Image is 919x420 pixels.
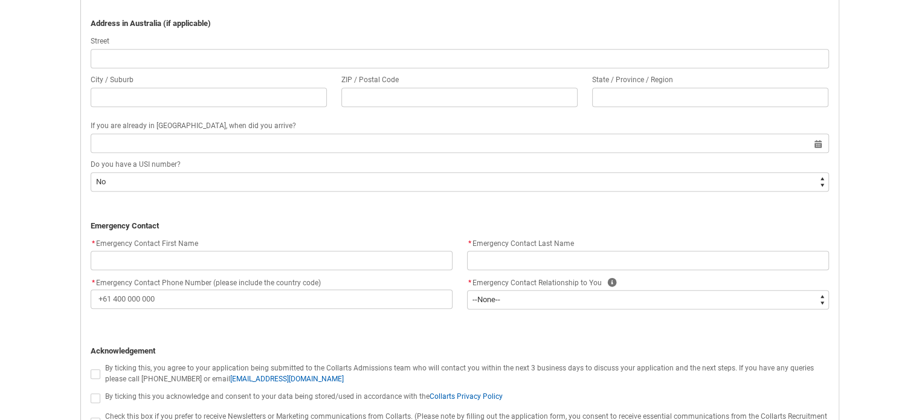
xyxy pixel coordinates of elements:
span: By ticking this, you agree to your application being submitted to the Collarts Admissions team wh... [105,364,814,383]
abbr: required [92,279,95,287]
a: Collarts Privacy Policy [430,392,503,401]
label: Emergency Contact Phone Number (please include the country code) [91,275,326,288]
span: By ticking this you acknowledge and consent to your data being stored/used in accordance with the [105,392,503,401]
span: State / Province / Region [592,76,673,84]
strong: Emergency Contact [91,221,159,230]
span: Do you have a USI number? [91,160,181,169]
a: [EMAIL_ADDRESS][DOMAIN_NAME] [230,375,344,383]
span: Emergency Contact First Name [91,239,198,248]
strong: Address in Australia (if applicable) [91,19,211,28]
input: +61 400 000 000 [91,289,453,309]
span: Emergency Contact Last Name [467,239,574,248]
abbr: required [92,239,95,248]
span: ZIP / Postal Code [341,76,399,84]
span: Street [91,37,109,45]
abbr: required [468,239,471,248]
span: Emergency Contact Relationship to You [472,279,602,287]
strong: Acknowledgement [91,346,155,355]
span: If you are already in [GEOGRAPHIC_DATA], when did you arrive? [91,121,296,130]
span: City / Suburb [91,76,134,84]
abbr: required [468,279,471,287]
